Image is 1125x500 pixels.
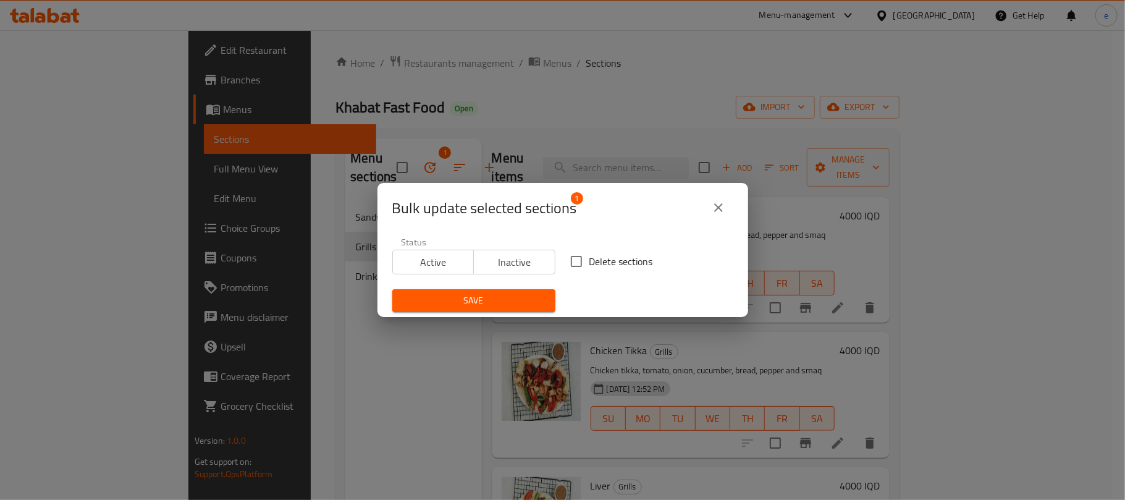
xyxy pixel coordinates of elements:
[589,254,653,269] span: Delete sections
[473,250,555,274] button: Inactive
[392,289,555,312] button: Save
[704,193,733,222] button: close
[571,192,583,205] span: 1
[402,293,546,308] span: Save
[479,253,550,271] span: Inactive
[392,250,474,274] button: Active
[398,253,470,271] span: Active
[392,198,577,218] span: Selected section count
